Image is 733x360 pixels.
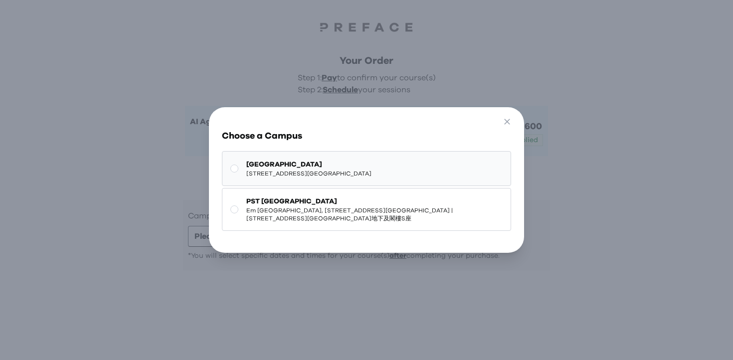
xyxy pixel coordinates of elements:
span: Em [GEOGRAPHIC_DATA], [STREET_ADDRESS][GEOGRAPHIC_DATA] | [STREET_ADDRESS][GEOGRAPHIC_DATA]地下及閣樓S座 [246,206,503,222]
h3: Choose a Campus [222,129,512,143]
button: PST [GEOGRAPHIC_DATA]Em [GEOGRAPHIC_DATA], [STREET_ADDRESS][GEOGRAPHIC_DATA] | [STREET_ADDRESS][G... [222,188,512,231]
span: [GEOGRAPHIC_DATA] [246,160,371,170]
span: PST [GEOGRAPHIC_DATA] [246,196,503,206]
button: [GEOGRAPHIC_DATA][STREET_ADDRESS][GEOGRAPHIC_DATA] [222,151,512,186]
span: [STREET_ADDRESS][GEOGRAPHIC_DATA] [246,170,371,178]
